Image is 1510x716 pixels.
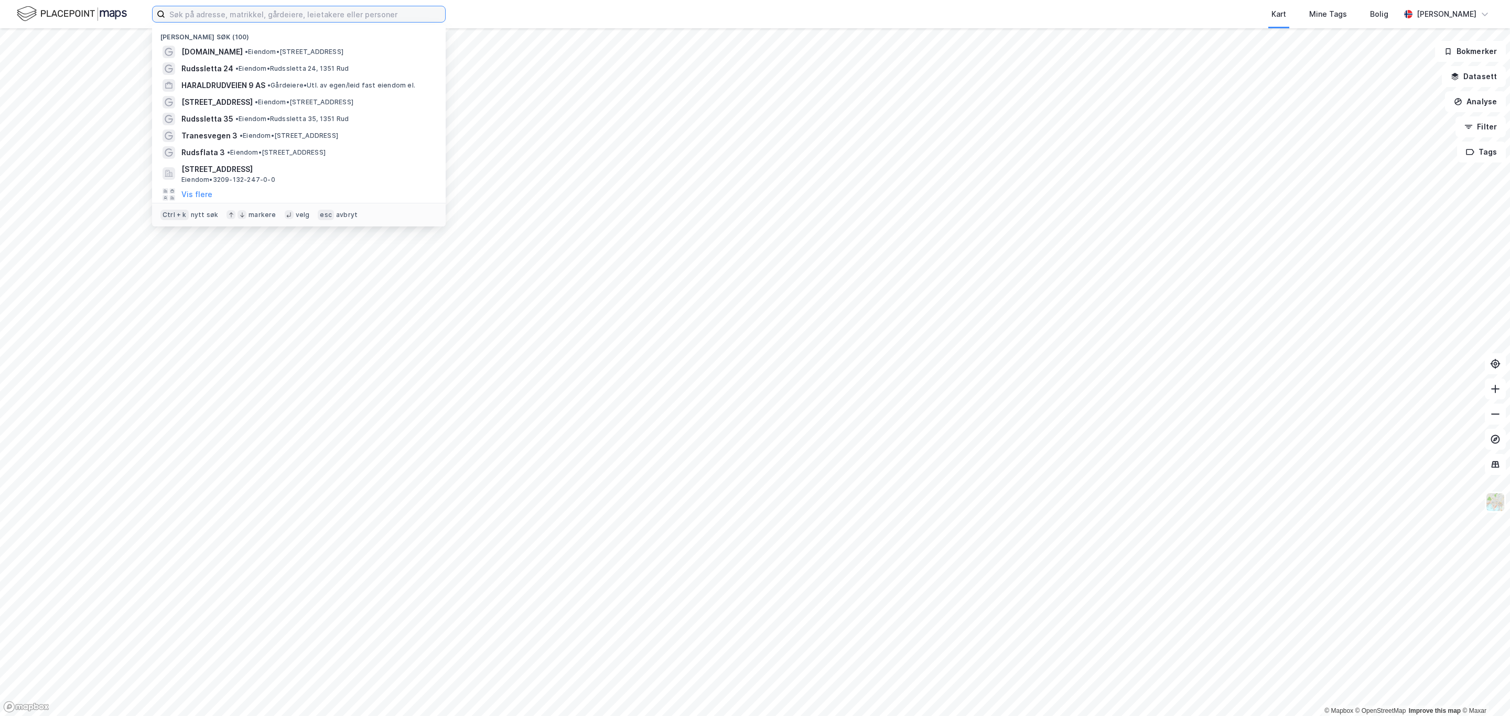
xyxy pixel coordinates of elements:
[267,81,415,90] span: Gårdeiere • Utl. av egen/leid fast eiendom el.
[1324,707,1353,714] a: Mapbox
[1435,41,1506,62] button: Bokmerker
[227,148,230,156] span: •
[240,132,338,140] span: Eiendom • [STREET_ADDRESS]
[255,98,353,106] span: Eiendom • [STREET_ADDRESS]
[1370,8,1388,20] div: Bolig
[1455,116,1506,137] button: Filter
[1445,91,1506,112] button: Analyse
[3,701,49,713] a: Mapbox homepage
[160,210,189,220] div: Ctrl + k
[245,48,248,56] span: •
[1271,8,1286,20] div: Kart
[191,211,219,219] div: nytt søk
[181,62,233,75] span: Rudssletta 24
[181,113,233,125] span: Rudssletta 35
[1417,8,1476,20] div: [PERSON_NAME]
[152,25,446,44] div: [PERSON_NAME] søk (100)
[235,115,239,123] span: •
[181,96,253,109] span: [STREET_ADDRESS]
[181,163,433,176] span: [STREET_ADDRESS]
[1442,66,1506,87] button: Datasett
[235,64,239,72] span: •
[255,98,258,106] span: •
[165,6,445,22] input: Søk på adresse, matrikkel, gårdeiere, leietakere eller personer
[1409,707,1461,714] a: Improve this map
[296,211,310,219] div: velg
[1458,666,1510,716] iframe: Chat Widget
[181,146,225,159] span: Rudsflata 3
[17,5,127,23] img: logo.f888ab2527a4732fd821a326f86c7f29.svg
[245,48,343,56] span: Eiendom • [STREET_ADDRESS]
[1355,707,1406,714] a: OpenStreetMap
[1309,8,1347,20] div: Mine Tags
[249,211,276,219] div: markere
[336,211,358,219] div: avbryt
[181,188,212,201] button: Vis flere
[181,79,265,92] span: HARALDRUDVEIEN 9 AS
[235,64,349,73] span: Eiendom • Rudssletta 24, 1351 Rud
[240,132,243,139] span: •
[227,148,326,157] span: Eiendom • [STREET_ADDRESS]
[1457,142,1506,162] button: Tags
[1485,492,1505,512] img: Z
[181,129,238,142] span: Tranesvegen 3
[318,210,334,220] div: esc
[181,176,275,184] span: Eiendom • 3209-132-247-0-0
[267,81,271,89] span: •
[235,115,349,123] span: Eiendom • Rudssletta 35, 1351 Rud
[181,46,243,58] span: [DOMAIN_NAME]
